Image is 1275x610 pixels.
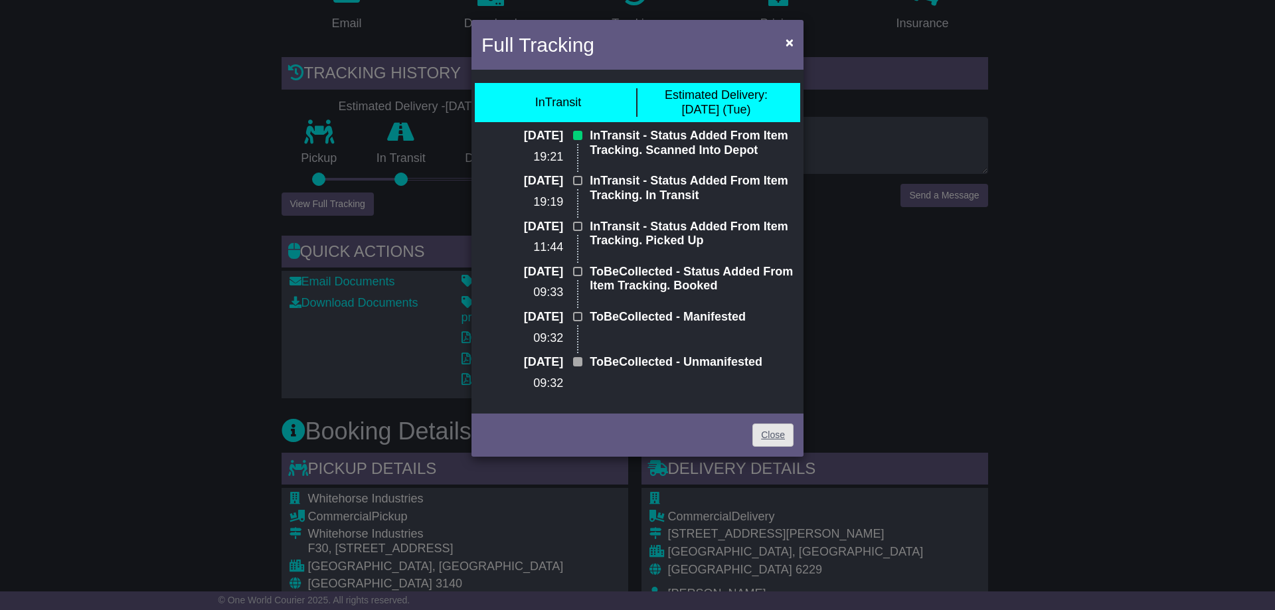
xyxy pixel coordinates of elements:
[590,265,794,293] p: ToBeCollected - Status Added From Item Tracking. Booked
[590,220,794,248] p: InTransit - Status Added From Item Tracking. Picked Up
[481,174,563,189] p: [DATE]
[481,310,563,325] p: [DATE]
[481,195,563,210] p: 19:19
[590,310,794,325] p: ToBeCollected - Manifested
[481,376,563,391] p: 09:32
[786,35,794,50] span: ×
[481,30,594,60] h4: Full Tracking
[481,150,563,165] p: 19:21
[481,285,563,300] p: 09:33
[481,220,563,234] p: [DATE]
[752,423,794,447] a: Close
[779,29,800,56] button: Close
[481,129,563,143] p: [DATE]
[481,240,563,255] p: 11:44
[665,88,768,102] span: Estimated Delivery:
[481,355,563,370] p: [DATE]
[481,265,563,279] p: [DATE]
[590,174,794,202] p: InTransit - Status Added From Item Tracking. In Transit
[535,96,581,110] div: InTransit
[481,331,563,346] p: 09:32
[590,129,794,157] p: InTransit - Status Added From Item Tracking. Scanned Into Depot
[590,355,794,370] p: ToBeCollected - Unmanifested
[665,88,768,117] div: [DATE] (Tue)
